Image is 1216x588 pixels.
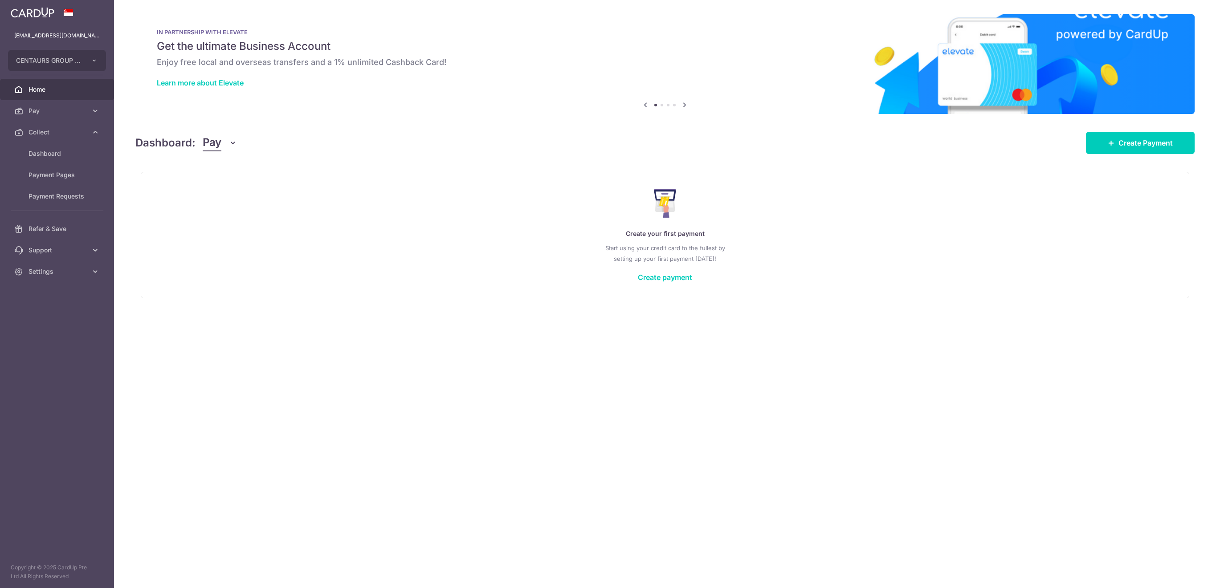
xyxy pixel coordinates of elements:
span: Settings [29,267,87,276]
span: Refer & Save [29,224,87,233]
span: Pay [203,134,221,151]
p: [EMAIL_ADDRESS][DOMAIN_NAME] [14,31,100,40]
span: Collect [29,128,87,137]
img: Make Payment [654,189,677,218]
a: Create payment [638,273,692,282]
h4: Dashboard: [135,135,196,151]
span: Payment Pages [29,170,87,179]
img: Renovation banner [135,14,1195,114]
h6: Enjoy free local and overseas transfers and a 1% unlimited Cashback Card! [157,57,1173,68]
iframe: Opens a widget where you can find more information [1159,561,1207,584]
span: Pay [29,106,87,115]
p: IN PARTNERSHIP WITH ELEVATE [157,28,1173,36]
span: Payment Requests [29,192,87,201]
button: CENTAURS GROUP PRIVATE LIMITED [8,50,106,71]
span: Home [29,85,87,94]
a: Learn more about Elevate [157,78,244,87]
span: Support [29,246,87,255]
img: CardUp [11,7,54,18]
a: Create Payment [1086,132,1195,154]
span: Dashboard [29,149,87,158]
span: CENTAURS GROUP PRIVATE LIMITED [16,56,82,65]
span: Create Payment [1118,138,1173,148]
h5: Get the ultimate Business Account [157,39,1173,53]
p: Start using your credit card to the fullest by setting up your first payment [DATE]! [159,243,1171,264]
button: Pay [203,134,237,151]
p: Create your first payment [159,228,1171,239]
